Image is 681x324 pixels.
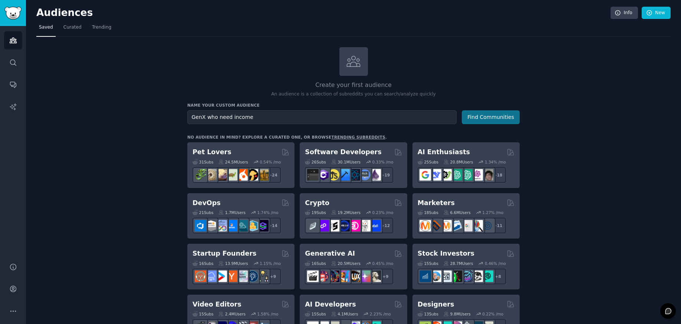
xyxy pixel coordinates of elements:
[226,270,237,282] img: ycombinator
[318,270,329,282] img: dalle2
[372,210,394,215] div: 0.23 % /mo
[257,220,269,231] img: PlatformEngineers
[418,159,438,165] div: 25 Sub s
[420,270,431,282] img: dividends
[471,220,483,231] img: MarketingResearch
[265,167,281,183] div: + 24
[430,220,441,231] img: bigseo
[305,198,329,208] h2: Crypto
[378,167,393,183] div: + 19
[482,220,493,231] img: OnlineMarketing
[318,169,329,181] img: csharp
[420,220,431,231] img: content_marketing
[611,7,638,19] a: Info
[430,270,441,282] img: ValueInvesting
[451,270,462,282] img: Trading
[226,220,237,231] img: DevOpsLinks
[370,311,391,317] div: 2.23 % /mo
[63,24,82,31] span: Curated
[36,22,56,37] a: Saved
[187,91,520,98] p: An audience is a collection of subreddits you can search/analyze quickly
[359,220,371,231] img: CryptoNews
[462,110,520,124] button: Find Communities
[257,169,269,181] img: dogbreed
[378,218,393,233] div: + 12
[247,169,258,181] img: PetAdvice
[418,300,454,309] h2: Designers
[461,220,473,231] img: googleads
[265,218,281,233] div: + 14
[418,261,438,266] div: 15 Sub s
[257,311,279,317] div: 1.58 % /mo
[257,210,279,215] div: 1.74 % /mo
[193,300,241,309] h2: Video Editors
[305,311,326,317] div: 15 Sub s
[92,24,111,31] span: Trending
[328,220,339,231] img: ethstaker
[471,169,483,181] img: OpenAIDev
[444,311,471,317] div: 9.8M Users
[359,270,371,282] img: starryai
[372,159,394,165] div: 0.33 % /mo
[338,169,350,181] img: iOSProgramming
[305,210,326,215] div: 19 Sub s
[461,169,473,181] img: chatgpt_prompts_
[247,270,258,282] img: Entrepreneurship
[328,169,339,181] img: learnjavascript
[218,159,248,165] div: 24.5M Users
[247,220,258,231] img: aws_cdk
[369,220,381,231] img: defi_
[307,270,319,282] img: aivideo
[331,135,385,139] a: trending subreddits
[369,169,381,181] img: elixir
[218,210,246,215] div: 1.7M Users
[195,169,206,181] img: herpetology
[218,261,248,266] div: 13.9M Users
[338,220,350,231] img: web3
[378,269,393,284] div: + 9
[418,198,455,208] h2: Marketers
[205,169,217,181] img: ballpython
[187,81,520,90] h2: Create your first audience
[418,210,438,215] div: 18 Sub s
[349,270,360,282] img: FluxAI
[420,169,431,181] img: GoogleGeminiAI
[305,148,381,157] h2: Software Developers
[451,220,462,231] img: Emailmarketing
[260,159,281,165] div: 0.54 % /mo
[440,220,452,231] img: AskMarketing
[485,261,506,266] div: 0.46 % /mo
[4,7,22,20] img: GummySearch logo
[305,249,355,258] h2: Generative AI
[440,169,452,181] img: AItoolsCatalog
[444,210,471,215] div: 6.6M Users
[265,269,281,284] div: + 9
[372,261,394,266] div: 0.45 % /mo
[444,261,473,266] div: 28.7M Users
[260,261,281,266] div: 1.15 % /mo
[195,220,206,231] img: azuredevops
[440,270,452,282] img: Forex
[430,169,441,181] img: DeepSeek
[193,159,213,165] div: 31 Sub s
[418,249,474,258] h2: Stock Investors
[193,198,221,208] h2: DevOps
[331,159,361,165] div: 30.1M Users
[61,22,84,37] a: Curated
[482,311,503,317] div: 0.22 % /mo
[187,110,457,124] input: Pick a short name, like "Digital Marketers" or "Movie-Goers"
[349,169,360,181] img: reactnative
[482,210,503,215] div: 1.27 % /mo
[216,169,227,181] img: leopardgeckos
[331,261,361,266] div: 20.5M Users
[490,167,506,183] div: + 18
[193,210,213,215] div: 21 Sub s
[461,270,473,282] img: StocksAndTrading
[482,169,493,181] img: ArtificalIntelligence
[305,159,326,165] div: 26 Sub s
[236,220,248,231] img: platformengineering
[216,270,227,282] img: startup
[195,270,206,282] img: EntrepreneurRideAlong
[482,270,493,282] img: technicalanalysis
[490,218,506,233] div: + 11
